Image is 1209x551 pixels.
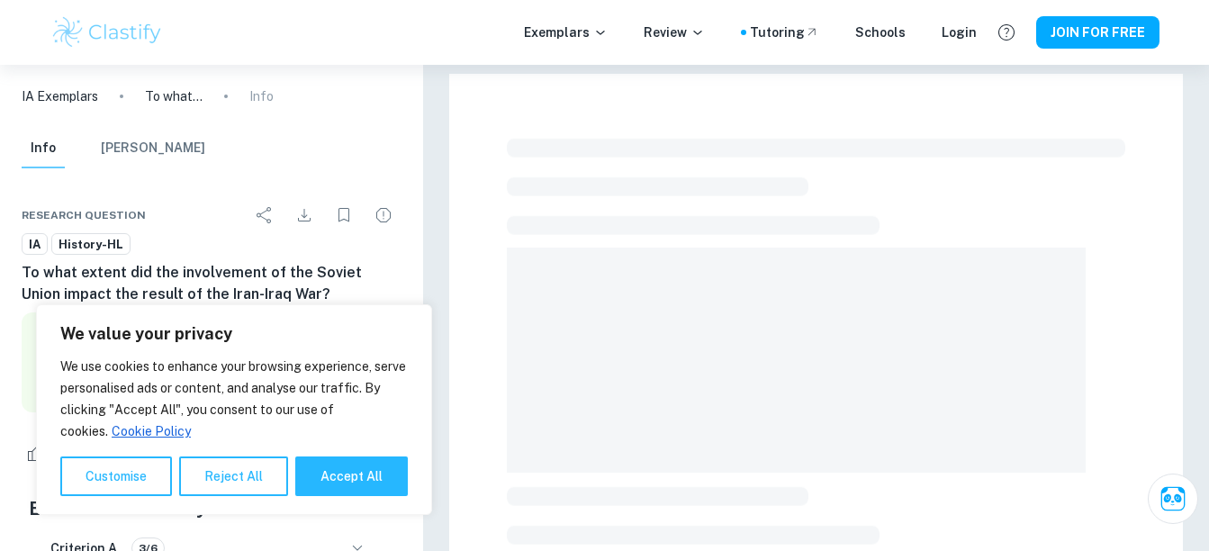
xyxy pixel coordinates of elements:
[286,197,322,233] div: Download
[22,439,69,468] div: Like
[51,233,131,256] a: History-HL
[22,86,98,106] a: IA Exemplars
[326,197,362,233] div: Bookmark
[29,495,394,522] h5: Examiner's summary
[52,236,130,254] span: History-HL
[36,304,432,515] div: We value your privacy
[1036,16,1159,49] button: JOIN FOR FREE
[22,233,48,256] a: IA
[111,423,192,439] a: Cookie Policy
[855,23,906,42] a: Schools
[249,86,274,106] p: Info
[145,86,203,106] p: To what extent did the involvement of the Soviet Union impact the result of the Iran-Iraq War?
[524,23,608,42] p: Exemplars
[1148,474,1198,524] button: Ask Clai
[179,456,288,496] button: Reject All
[295,456,408,496] button: Accept All
[644,23,705,42] p: Review
[101,129,205,168] button: [PERSON_NAME]
[750,23,819,42] a: Tutoring
[365,197,401,233] div: Report issue
[23,236,47,254] span: IA
[942,23,977,42] a: Login
[247,197,283,233] div: Share
[991,17,1022,48] button: Help and Feedback
[50,14,165,50] img: Clastify logo
[60,456,172,496] button: Customise
[22,129,65,168] button: Info
[22,207,146,223] span: Research question
[22,262,401,305] h6: To what extent did the involvement of the Soviet Union impact the result of the Iran-Iraq War?
[60,356,408,442] p: We use cookies to enhance your browsing experience, serve personalised ads or content, and analys...
[60,323,408,345] p: We value your privacy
